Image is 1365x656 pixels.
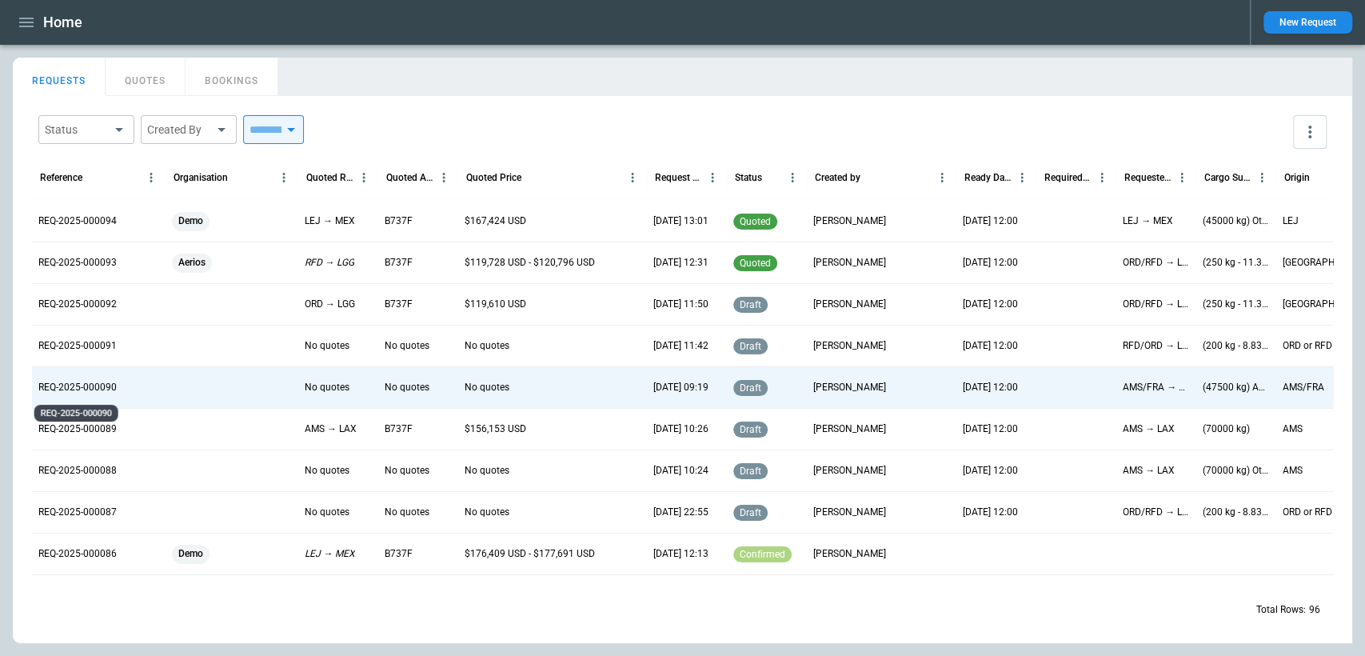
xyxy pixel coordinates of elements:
[465,547,595,561] p: $176,409 USD - $177,691 USD
[736,466,764,477] span: draft
[433,167,454,188] button: Quoted Aircraft column menu
[813,547,886,561] p: Myles Cummins
[963,339,1018,353] p: 10/06/2025 12:00
[1203,298,1270,311] p: (250 kg - 11.3 ft³) Automotive
[385,298,413,311] p: B737F
[385,214,413,228] p: B737F
[385,506,429,519] p: No quotes
[305,298,355,311] p: ORD → LGG
[1123,506,1190,519] p: ORD/RFD → LGG
[736,424,764,435] span: draft
[963,214,1018,228] p: 26/08/2025 12:00
[305,547,355,561] p: LEJ → MEX
[38,214,117,228] p: REQ-2025-000094
[45,122,109,138] div: Status
[1283,339,1332,353] p: ORD or RFD
[1283,506,1332,519] p: ORD or RFD
[736,216,774,227] span: quoted
[1284,172,1310,183] div: Origin
[702,167,723,188] button: Request Created At (UTC) column menu
[736,299,764,310] span: draft
[353,167,374,188] button: Quoted Route column menu
[385,464,429,478] p: No quotes
[653,214,708,228] p: 26/08/2025 13:01
[1204,172,1251,183] div: Cargo Summary
[813,506,886,519] p: Simon Watson
[1123,422,1175,436] p: AMS → LAX
[13,58,106,96] button: REQUESTS
[1203,256,1270,270] p: (250 kg - 11.3 ft³) Automotive
[106,58,186,96] button: QUOTES
[813,381,886,394] p: Myles Cummins
[813,464,886,478] p: Simon Watson
[653,422,708,436] p: 25/08/2025 10:26
[306,172,353,183] div: Quoted Route
[963,422,1018,436] p: 09/05/2025 12:00
[1203,506,1270,519] p: (200 kg - 8.83 ft³) Automotive
[465,256,595,270] p: $119,728 USD - $120,796 USD
[1123,381,1190,394] p: AMS/FRA → ORD
[147,122,211,138] div: Created By
[186,58,278,96] button: BOOKINGS
[1203,339,1270,353] p: (200 kg - 8.83 ft³) Automotive
[1331,167,1352,188] button: Origin column menu
[1203,464,1270,478] p: (70000 kg) Other
[1283,256,1350,270] p: Chicago airport
[1283,214,1299,228] p: LEJ
[1283,422,1303,436] p: AMS
[653,256,708,270] p: 26/08/2025 12:31
[305,464,349,478] p: No quotes
[653,506,708,519] p: 22/08/2025 22:55
[174,172,228,183] div: Organisation
[38,256,117,270] p: REQ-2025-000093
[466,172,521,183] div: Quoted Price
[813,422,886,436] p: Simon Watson
[932,167,952,188] button: Created by column menu
[736,258,774,269] span: quoted
[1203,422,1250,436] p: (70000 kg)
[815,172,860,183] div: Created by
[1123,464,1175,478] p: AMS → LAX
[386,172,433,183] div: Quoted Aircraft
[963,381,1018,394] p: 01/09/2025 12:00
[735,172,762,183] div: Status
[1012,167,1032,188] button: Ready Date & Time (UTC) column menu
[1092,167,1112,188] button: Required Date & Time (UTC) column menu
[963,256,1018,270] p: 05/09/2025 12:00
[273,167,294,188] button: Organisation column menu
[172,534,210,574] span: Demo
[653,298,708,311] p: 26/08/2025 11:50
[305,422,357,436] p: AMS → LAX
[1044,172,1092,183] div: Required Date & Time (UTC)
[736,382,764,394] span: draft
[385,339,429,353] p: No quotes
[305,339,349,353] p: No quotes
[963,506,1018,519] p: 10/06/2025 12:00
[1251,167,1272,188] button: Cargo Summary column menu
[813,339,886,353] p: Simon Watson
[653,547,708,561] p: 20/08/2025 12:13
[385,256,413,270] p: B737F
[38,381,117,394] p: REQ-2025-000090
[38,464,117,478] p: REQ-2025-000088
[43,13,82,32] h1: Home
[1203,381,1270,394] p: (47500 kg) Automotive
[736,549,788,560] span: confirmed
[465,422,526,436] p: $156,153 USD
[1309,603,1320,617] p: 96
[305,381,349,394] p: No quotes
[465,339,509,353] p: No quotes
[1124,172,1171,183] div: Requested Route
[1283,298,1350,311] p: Chicago airport
[34,405,118,422] div: REQ-2025-000090
[305,214,355,228] p: LEJ → MEX
[141,167,162,188] button: Reference column menu
[172,242,212,283] span: Aerios
[385,547,413,561] p: B737F
[1171,167,1192,188] button: Requested Route column menu
[305,506,349,519] p: No quotes
[465,214,526,228] p: $167,424 USD
[813,298,886,311] p: Simon Watson
[172,201,210,242] span: Demo
[40,172,82,183] div: Reference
